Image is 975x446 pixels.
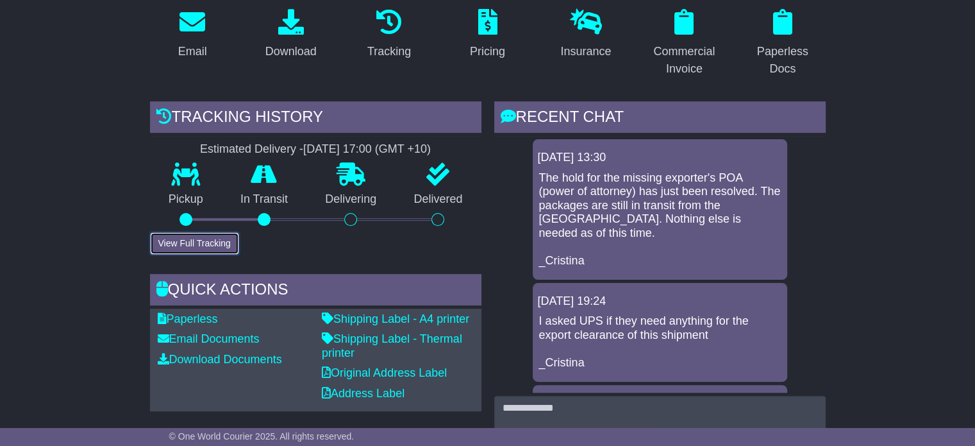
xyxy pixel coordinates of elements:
a: Shipping Label - Thermal printer [322,332,462,359]
a: Email [170,4,215,65]
button: View Full Tracking [150,232,239,255]
div: Email [178,43,207,60]
p: In Transit [222,193,306,207]
div: RECENT CHAT [494,101,826,136]
div: Insurance [560,43,611,60]
div: [DATE] 19:24 [538,295,782,309]
a: Address Label [322,387,404,400]
div: Commercial Invoice [650,43,719,78]
div: Quick Actions [150,274,481,309]
div: Pricing [470,43,505,60]
p: The hold for the missing exporter's POA (power of attorney) has just been resolved. The packages ... [539,171,781,268]
span: © One World Courier 2025. All rights reserved. [169,431,354,442]
p: Delivered [395,193,481,207]
a: Original Address Label [322,366,447,379]
a: Paperless [158,313,218,325]
div: Download [265,43,317,60]
div: Paperless Docs [748,43,817,78]
div: [DATE] 17:00 (GMT +10) [303,142,431,157]
a: Email Documents [158,332,260,345]
div: Tracking [367,43,411,60]
a: Paperless Docs [740,4,825,82]
p: I asked UPS if they need anything for the export clearance of this shipment _Cristina [539,314,781,370]
a: Commercial Invoice [642,4,727,82]
div: Tracking history [150,101,481,136]
a: Shipping Label - A4 printer [322,313,469,325]
p: Delivering [306,193,395,207]
a: Download [257,4,325,65]
a: Tracking [359,4,419,65]
a: Insurance [552,4,619,65]
p: Pickup [150,193,222,207]
div: Estimated Delivery - [150,142,481,157]
div: [DATE] 13:30 [538,151,782,165]
a: Download Documents [158,353,282,366]
a: Pricing [462,4,513,65]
